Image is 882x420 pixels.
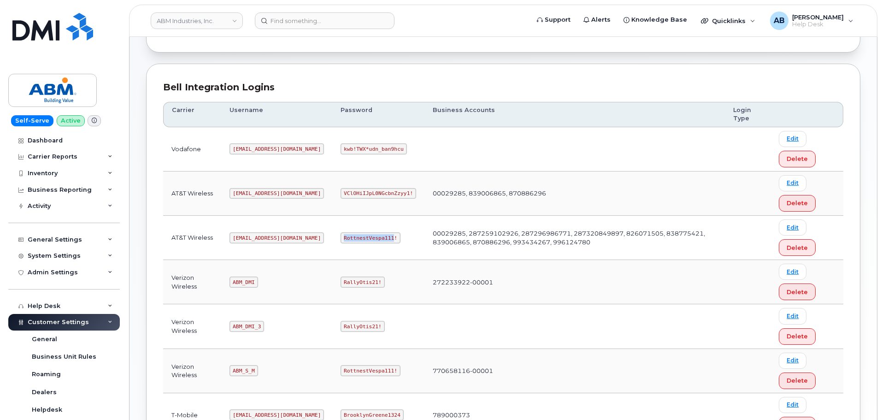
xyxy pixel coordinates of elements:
span: Delete [787,243,808,252]
th: Login Type [725,102,770,127]
code: RottnestVespa111! [341,232,400,243]
code: ABM_DMI [229,277,258,288]
a: Edit [779,353,806,369]
td: 00029285, 287259102926, 287296986771, 287320849897, 826071505, 838775421, 839006865, 870886296, 9... [424,216,725,260]
td: 272233922-00001 [424,260,725,304]
td: 770658116-00001 [424,349,725,393]
a: Knowledge Base [617,11,694,29]
div: Bell Integration Logins [163,81,843,94]
code: RottnestVespa111! [341,365,400,376]
td: AT&T Wireless [163,172,221,216]
code: [EMAIL_ADDRESS][DOMAIN_NAME] [229,232,324,243]
td: Verizon Wireless [163,349,221,393]
button: Delete [779,284,816,300]
a: Edit [779,397,806,413]
a: Alerts [577,11,617,29]
th: Business Accounts [424,102,725,127]
button: Delete [779,151,816,167]
a: Edit [779,175,806,191]
code: [EMAIL_ADDRESS][DOMAIN_NAME] [229,188,324,199]
code: [EMAIL_ADDRESS][DOMAIN_NAME] [229,143,324,154]
button: Delete [779,328,816,345]
th: Carrier [163,102,221,127]
a: Support [530,11,577,29]
code: RallyOtis21! [341,277,384,288]
a: ABM Industries, Inc. [151,12,243,29]
th: Username [221,102,332,127]
div: Adam Bake [764,12,860,30]
a: Edit [779,264,806,280]
th: Password [332,102,424,127]
code: VClOHiIJpL0NGcbnZzyy1! [341,188,416,199]
td: 00029285, 839006865, 870886296 [424,172,725,216]
span: Delete [787,154,808,163]
a: Edit [779,131,806,147]
td: Vodafone [163,127,221,172]
code: kwb!TWX*udn_ban9hcu [341,143,406,154]
span: Delete [787,376,808,385]
td: Verizon Wireless [163,260,221,304]
input: Find something... [255,12,394,29]
button: Delete [779,195,816,212]
a: Edit [779,308,806,324]
span: Alerts [591,15,611,24]
span: Knowledge Base [631,15,687,24]
span: Quicklinks [712,17,746,24]
span: Delete [787,199,808,207]
a: Edit [779,219,806,236]
span: Support [545,15,570,24]
code: RallyOtis21! [341,321,384,332]
td: Verizon Wireless [163,304,221,349]
td: AT&T Wireless [163,216,221,260]
button: Delete [779,239,816,256]
code: ABM_S_M [229,365,258,376]
span: Delete [787,332,808,341]
span: [PERSON_NAME] [792,13,844,21]
span: AB [774,15,785,26]
div: Quicklinks [694,12,762,30]
span: Help Desk [792,21,844,28]
span: Delete [787,288,808,296]
button: Delete [779,373,816,389]
code: ABM_DMI_3 [229,321,264,332]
